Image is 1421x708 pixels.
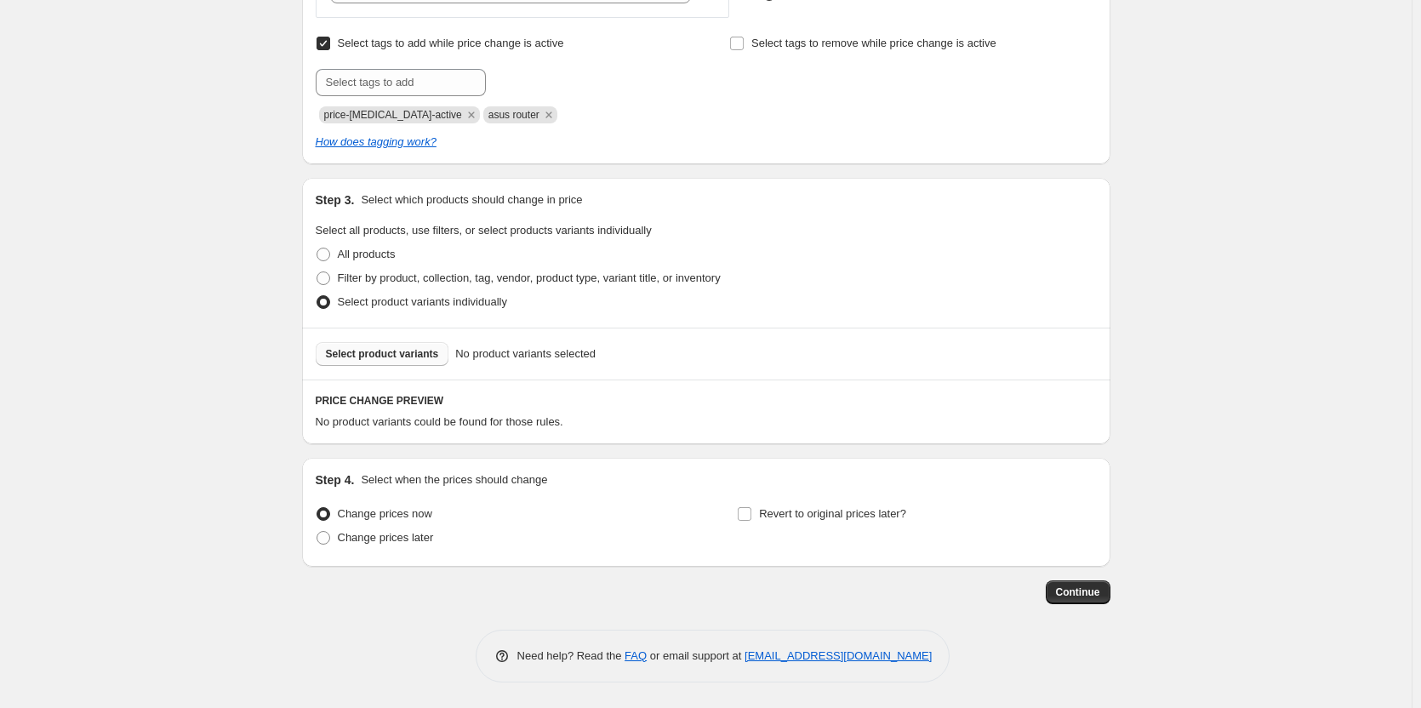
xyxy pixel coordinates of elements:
span: No product variants could be found for those rules. [316,415,563,428]
button: Select product variants [316,342,449,366]
span: Select product variants individually [338,295,507,308]
span: Change prices later [338,531,434,544]
a: How does tagging work? [316,135,437,148]
span: price-change-job-active [324,109,462,121]
a: FAQ [625,649,647,662]
h2: Step 4. [316,471,355,488]
span: Select tags to add while price change is active [338,37,564,49]
span: or email support at [647,649,745,662]
p: Select when the prices should change [361,471,547,488]
span: Continue [1056,585,1100,599]
span: Filter by product, collection, tag, vendor, product type, variant title, or inventory [338,271,721,284]
button: Remove price-change-job-active [464,107,479,123]
span: Select product variants [326,347,439,361]
span: No product variants selected [455,345,596,363]
span: Change prices now [338,507,432,520]
span: Revert to original prices later? [759,507,906,520]
span: Select tags to remove while price change is active [751,37,996,49]
span: asus router [488,109,539,121]
p: Select which products should change in price [361,191,582,208]
span: Select all products, use filters, or select products variants individually [316,224,652,237]
input: Select tags to add [316,69,486,96]
button: Remove asus router [541,107,556,123]
h6: PRICE CHANGE PREVIEW [316,394,1097,408]
span: All products [338,248,396,260]
span: Need help? Read the [517,649,625,662]
a: [EMAIL_ADDRESS][DOMAIN_NAME] [745,649,932,662]
h2: Step 3. [316,191,355,208]
button: Continue [1046,580,1110,604]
